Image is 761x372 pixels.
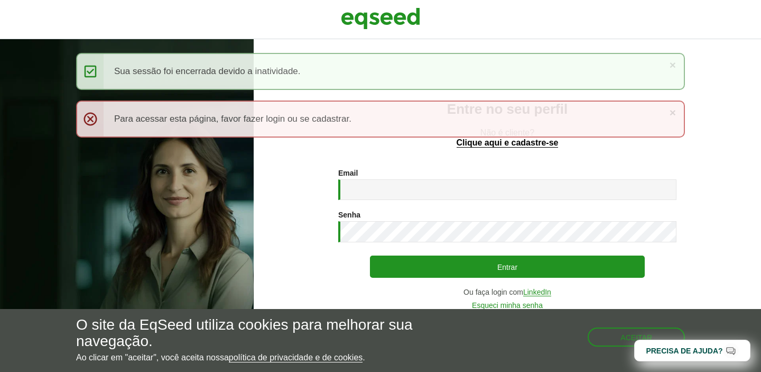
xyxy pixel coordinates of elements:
p: Ao clicar em "aceitar", você aceita nossa . [76,352,441,362]
a: × [670,107,676,118]
div: Para acessar esta página, favor fazer login ou se cadastrar. [76,101,685,138]
a: LinkedIn [523,288,551,296]
label: Senha [338,211,360,219]
button: Aceitar [588,328,685,347]
a: × [670,59,676,70]
img: EqSeed Logo [341,5,420,32]
h5: O site da EqSeed utiliza cookies para melhorar sua navegação. [76,317,441,350]
a: política de privacidade e de cookies [229,353,363,362]
button: Entrar [370,256,645,278]
a: Esqueci minha senha [472,302,543,310]
div: Ou faça login com [338,288,676,296]
label: Email [338,169,358,177]
div: Sua sessão foi encerrada devido a inatividade. [76,53,685,90]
